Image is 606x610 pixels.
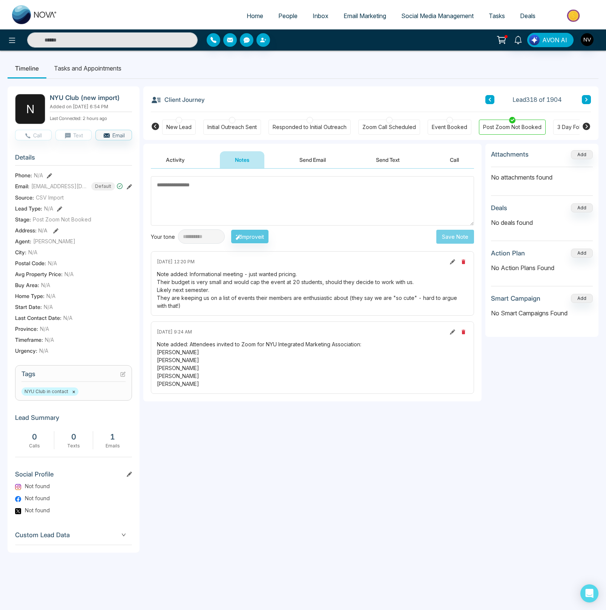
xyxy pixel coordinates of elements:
span: Province : [15,325,38,333]
li: Tasks and Appointments [46,58,129,78]
span: Source: [15,194,34,201]
a: Email Marketing [336,9,394,23]
span: Lead Type: [15,204,42,212]
a: Social Media Management [394,9,481,23]
div: Post Zoom Not Booked [483,123,542,131]
button: Call [15,130,52,140]
p: No deals found [491,218,593,227]
span: AVON AI [542,35,567,45]
h3: Client Journey [151,94,205,105]
div: Note added: Informational meeting - just wanted pricing. Their budget is very small and would cap... [157,270,468,310]
span: City : [15,248,26,256]
span: N/A [28,248,37,256]
h3: Tags [21,370,126,382]
button: Activity [151,151,200,168]
h3: Smart Campaign [491,295,540,302]
span: N/A [34,171,43,179]
button: AVON AI [527,33,574,47]
h3: Action Plan [491,249,525,257]
div: Event Booked [432,123,467,131]
span: Phone: [15,171,32,179]
img: Nova CRM Logo [12,5,57,24]
h3: Details [15,154,132,165]
div: Note added: Attendees invited to Zoom for NYU Integrated Marketing Association: [PERSON_NAME] [PE... [157,340,468,388]
button: Add [571,203,593,212]
span: Add [571,151,593,157]
div: Your tone [151,233,178,241]
span: N/A [63,314,72,322]
div: Open Intercom Messenger [580,584,598,602]
p: Added on [DATE] 6:54 PM [50,103,132,110]
span: N/A [46,292,55,300]
h3: Deals [491,204,507,212]
h3: Social Profile [15,470,132,482]
a: Tasks [481,9,512,23]
div: 0 [58,431,89,443]
span: Last Contact Date : [15,314,61,322]
span: Start Date : [15,303,42,311]
button: Add [571,294,593,303]
div: Responded to Initial Outreach [273,123,347,131]
span: [EMAIL_ADDRESS][DOMAIN_NAME] [31,182,88,190]
h2: NYU Club (new import) [50,94,129,101]
li: Timeline [8,58,46,78]
div: New Lead [166,123,192,131]
span: Urgency : [15,347,37,355]
span: N/A [64,270,74,278]
span: Agent: [15,237,31,245]
h3: Attachments [491,151,529,158]
img: Instagram Logo [15,484,21,490]
button: Notes [220,151,264,168]
p: No Smart Campaigns Found [491,309,593,318]
span: Email: [15,182,29,190]
span: People [278,12,298,20]
span: Not found [25,506,50,514]
span: Custom Lead Data [15,530,132,540]
span: Tasks [489,12,505,20]
span: N/A [45,336,54,344]
span: Not found [25,482,50,490]
a: People [271,9,305,23]
div: N [15,94,45,124]
span: Email Marketing [344,12,386,20]
span: Home Type : [15,292,44,300]
span: Not found [25,494,50,502]
button: Call [435,151,474,168]
span: Postal Code : [15,259,46,267]
span: N/A [44,204,53,212]
button: × [72,388,75,395]
div: Texts [58,443,89,449]
h3: Lead Summary [15,414,132,425]
span: N/A [39,347,48,355]
span: N/A [38,227,48,234]
span: N/A [44,303,53,311]
span: [DATE] 12:20 PM [157,258,195,265]
span: Deals [520,12,535,20]
span: N/A [48,259,57,267]
div: Calls [19,443,50,449]
button: Save Note [436,230,474,244]
p: No Action Plans Found [491,263,593,272]
button: Email [95,130,132,140]
img: Market-place.gif [547,7,601,24]
button: Add [571,249,593,258]
span: Post Zoom Not Booked [33,215,91,223]
span: Timeframe : [15,336,43,344]
div: Emails [97,443,128,449]
a: Deals [512,9,543,23]
span: Inbox [313,12,328,20]
span: Stage: [15,215,31,223]
span: [PERSON_NAME] [33,237,75,245]
img: User Avatar [581,33,594,46]
div: Zoom Call Scheduled [362,123,416,131]
span: Social Media Management [401,12,474,20]
span: Address: [15,226,48,234]
span: N/A [41,281,50,289]
span: CSV Import [36,194,64,201]
button: Send Text [361,151,415,168]
a: Home [239,9,271,23]
span: Avg Property Price : [15,270,63,278]
button: Text [55,130,92,140]
img: Facebook Logo [15,496,21,502]
button: Add [571,150,593,159]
